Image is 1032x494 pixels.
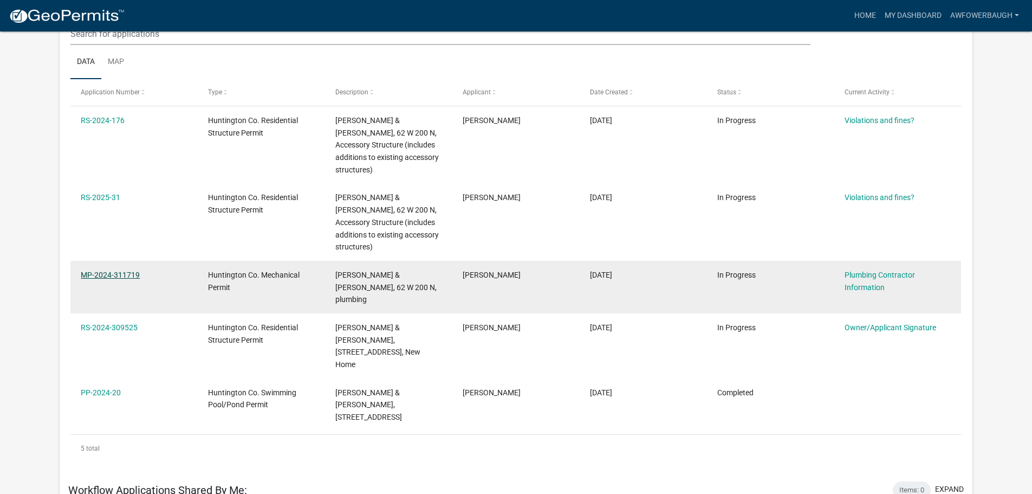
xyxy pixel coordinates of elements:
[717,116,756,125] span: In Progress
[208,271,300,292] span: Huntington Co. Mechanical Permit
[834,79,961,105] datatable-header-cell: Current Activity
[81,193,120,202] a: RS-2025-31
[335,388,402,422] span: Fowerbaugh, Anthony & Demara, 200 N, Pond
[845,271,915,292] a: Plumbing Contractor Information
[70,23,810,45] input: Search for applications
[580,79,707,105] datatable-header-cell: Date Created
[590,388,612,397] span: 08/18/2024
[845,193,914,202] a: Violations and fines?
[463,323,521,332] span: Anthony Fowerbaugh
[850,5,880,26] a: Home
[463,88,491,96] span: Applicant
[335,116,439,174] span: Fowerbaugh, Anthony & Demara, 62 W 200 N, Accessory Structure (includes additions to existing acc...
[845,88,890,96] span: Current Activity
[717,323,756,332] span: In Progress
[717,271,756,279] span: In Progress
[717,88,736,96] span: Status
[946,5,1023,26] a: AWFowerbaugh
[208,88,222,96] span: Type
[208,388,296,409] span: Huntington Co. Swimming Pool/Pond Permit
[70,435,962,462] div: 5 total
[706,79,834,105] datatable-header-cell: Status
[335,88,368,96] span: Description
[590,271,612,279] span: 09/16/2024
[452,79,580,105] datatable-header-cell: Applicant
[70,79,198,105] datatable-header-cell: Application Number
[198,79,325,105] datatable-header-cell: Type
[335,323,420,369] span: Fowerbaugh, Anthony & Demara, 62 W 200 N, New Home
[845,116,914,125] a: Violations and fines?
[590,88,628,96] span: Date Created
[81,116,125,125] a: RS-2024-176
[463,388,521,397] span: Anthony Fowerbaugh
[325,79,452,105] datatable-header-cell: Description
[717,193,756,202] span: In Progress
[335,193,439,251] span: Fowerbaugh, Anthony & Demara, 62 W 200 N, Accessory Structure (includes additions to existing acc...
[81,271,140,279] a: MP-2024-311719
[463,271,521,279] span: Anthony Fowerbaugh
[81,388,121,397] a: PP-2024-20
[81,88,140,96] span: Application Number
[463,116,521,125] span: Anthony Fowerbaugh
[81,323,138,332] a: RS-2024-309525
[590,116,612,125] span: 09/28/2024
[845,323,936,332] a: Owner/Applicant Signature
[208,323,298,344] span: Huntington Co. Residential Structure Permit
[335,271,437,304] span: Fowerbaugh, Anthony & Demara, 62 W 200 N, plumbing
[590,323,612,332] span: 09/10/2024
[590,193,612,202] span: 09/28/2024
[70,45,101,80] a: Data
[101,45,131,80] a: Map
[717,388,754,397] span: Completed
[880,5,946,26] a: My Dashboard
[208,193,298,214] span: Huntington Co. Residential Structure Permit
[208,116,298,137] span: Huntington Co. Residential Structure Permit
[463,193,521,202] span: Anthony Fowerbaugh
